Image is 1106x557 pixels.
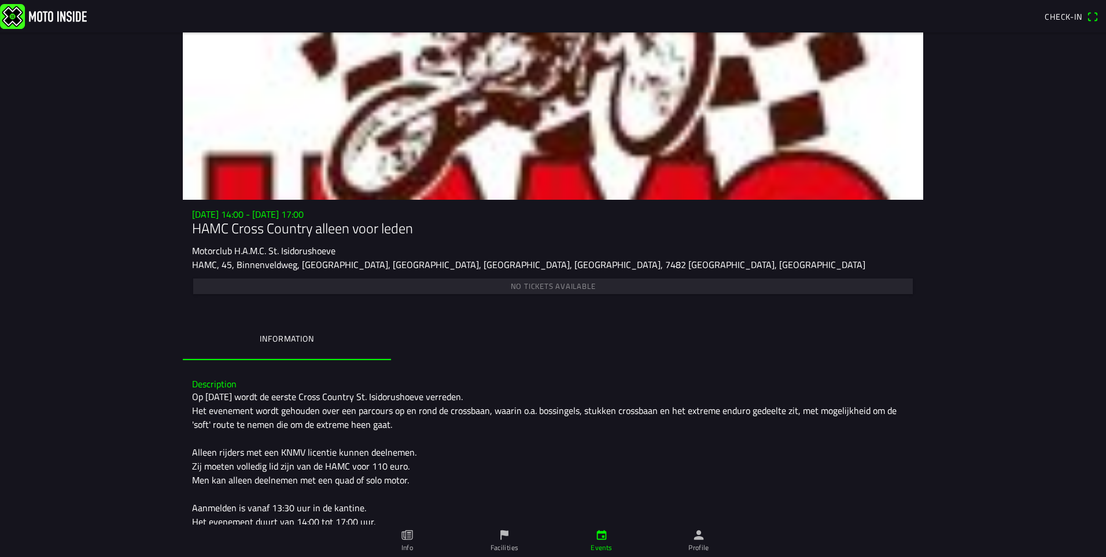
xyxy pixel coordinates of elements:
[688,543,709,553] ion-label: Profile
[192,209,914,220] h3: [DATE] 14:00 - [DATE] 17:00
[1045,10,1082,23] span: Check-in
[692,529,705,541] ion-icon: person
[491,543,519,553] ion-label: Facilities
[498,529,511,541] ion-icon: flag
[260,332,314,345] ion-label: Information
[595,529,608,541] ion-icon: calendar
[192,244,336,258] ion-text: Motorclub H.A.M.C. St. Isidorushoeve
[192,220,914,237] h1: HAMC Cross Country alleen voor leden
[192,258,865,272] ion-text: HAMC, 45, Binnenveldweg, [GEOGRAPHIC_DATA], [GEOGRAPHIC_DATA], [GEOGRAPHIC_DATA], [GEOGRAPHIC_DAT...
[401,543,413,553] ion-label: Info
[401,529,414,541] ion-icon: paper
[591,543,612,553] ion-label: Events
[1039,6,1104,26] a: Check-inqr scanner
[192,379,914,390] h3: Description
